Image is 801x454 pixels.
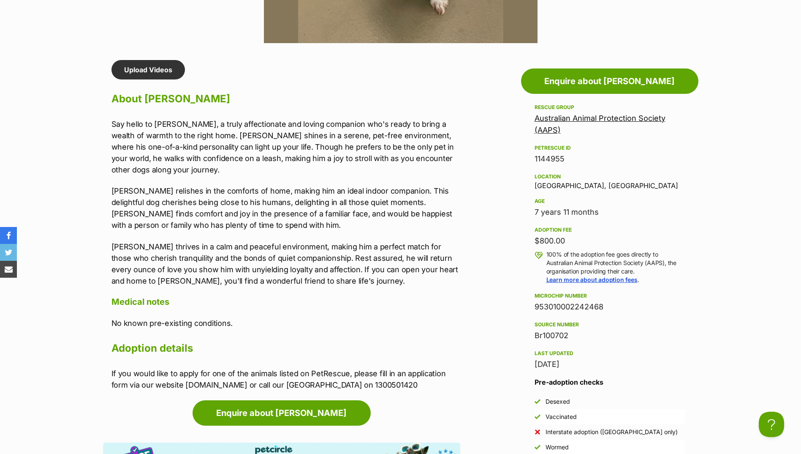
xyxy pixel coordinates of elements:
h4: Medical notes [111,296,460,307]
a: Australian Animal Protection Society (AAPS) [535,114,665,134]
div: Wormed [546,443,569,451]
h2: About [PERSON_NAME] [111,90,460,108]
a: Enquire about [PERSON_NAME] [521,68,698,94]
div: Last updated [535,350,685,357]
div: Source number [535,321,685,328]
div: $800.00 [535,235,685,247]
p: [PERSON_NAME] thrives in a calm and peaceful environment, making him a perfect match for those wh... [111,241,460,287]
div: Adoption fee [535,227,685,233]
p: [PERSON_NAME] relishes in the comforts of home, making him an ideal indoor companion. This deligh... [111,185,460,231]
div: 1144955 [535,153,685,165]
div: Desexed [546,397,570,406]
div: 7 years 11 months [535,206,685,218]
div: 953010002242468 [535,301,685,313]
p: Say hello to [PERSON_NAME], a truly affectionate and loving companion who's ready to bring a weal... [111,118,460,175]
h3: Pre-adoption checks [535,377,685,387]
a: Learn more about adoption fees [546,276,638,283]
div: [GEOGRAPHIC_DATA], [GEOGRAPHIC_DATA] [535,172,685,189]
h2: Adoption details [111,339,460,358]
img: No [535,429,540,435]
img: Yes [535,414,540,420]
a: Enquire about [PERSON_NAME] [193,400,371,426]
p: If you would like to apply for one of the animals listed on PetRescue, please fill in an applicat... [111,368,460,391]
div: [DATE] [535,358,685,370]
div: Age [535,198,685,205]
img: Yes [535,444,540,450]
div: Br100702 [535,330,685,342]
iframe: Help Scout Beacon - Open [759,412,784,437]
img: Yes [535,399,540,405]
div: Location [535,173,685,180]
div: Vaccinated [546,413,577,421]
p: 100% of the adoption fee goes directly to Australian Animal Protection Society (AAPS), the organi... [546,250,685,284]
div: Interstate adoption ([GEOGRAPHIC_DATA] only) [546,428,678,436]
a: Upload Videos [111,60,185,79]
div: Microchip number [535,293,685,299]
div: PetRescue ID [535,145,685,151]
div: Rescue group [535,104,685,111]
p: No known pre-existing conditions. [111,317,460,329]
